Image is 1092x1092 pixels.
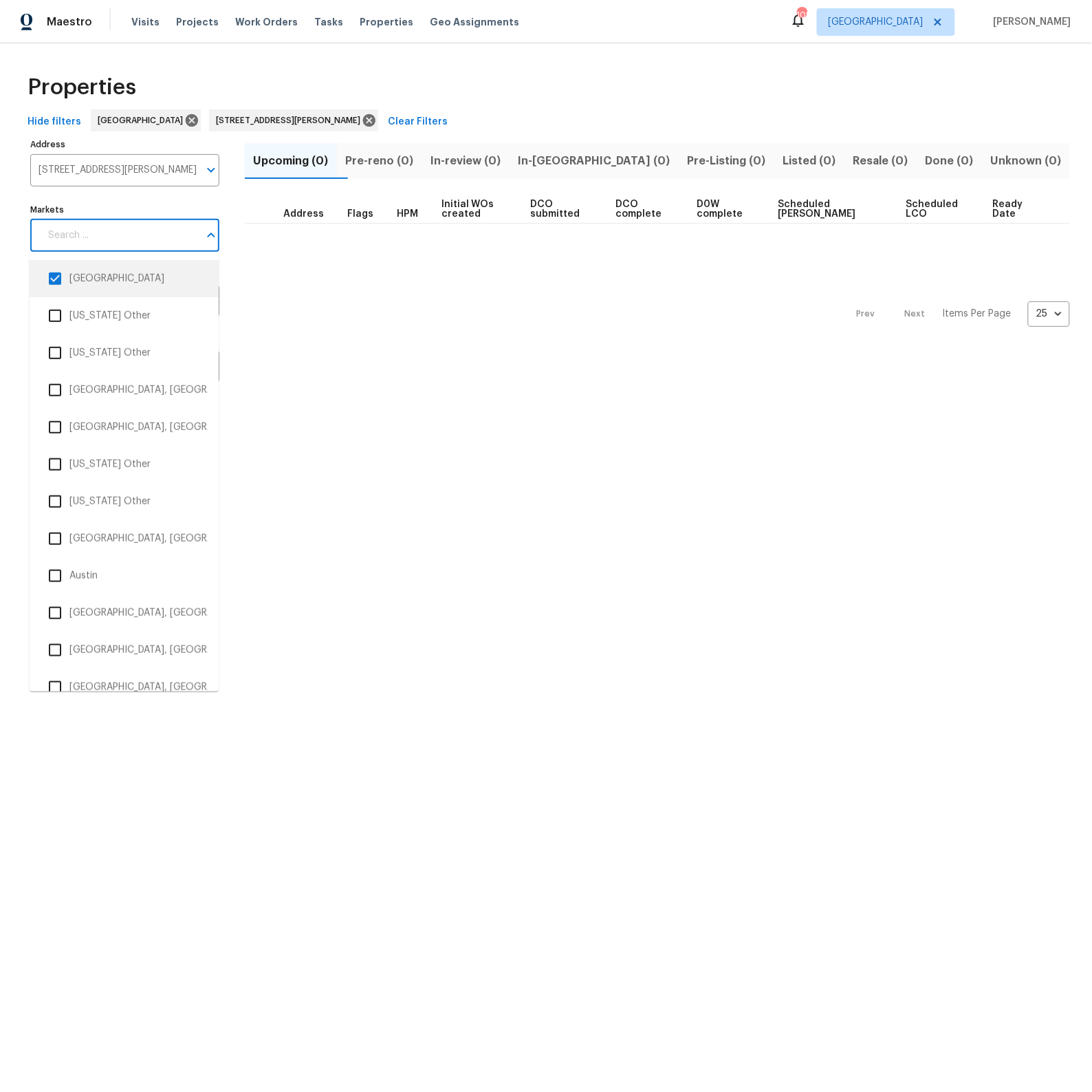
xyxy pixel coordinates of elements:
[943,307,1012,321] p: Items Per Page
[253,151,329,171] span: Upcoming (0)
[41,561,208,590] li: Austin
[41,264,208,293] li: [GEOGRAPHIC_DATA]
[388,114,448,131] span: Clear Filters
[131,15,160,29] span: Visits
[201,226,221,245] button: Close
[41,301,208,330] li: [US_STATE] Other
[844,232,1070,396] nav: Pagination Navigation
[91,109,201,131] div: [GEOGRAPHIC_DATA]
[28,114,81,131] span: Hide filters
[209,109,378,131] div: [STREET_ADDRESS][PERSON_NAME]
[1028,296,1070,332] div: 25
[283,209,324,219] span: Address
[530,200,592,219] span: DCO submitted
[441,200,507,219] span: Initial WOs created
[41,636,208,665] li: [GEOGRAPHIC_DATA], [GEOGRAPHIC_DATA]
[235,15,298,29] span: Work Orders
[988,15,1071,29] span: [PERSON_NAME]
[829,15,924,29] span: [GEOGRAPHIC_DATA]
[201,160,221,180] button: Open
[615,200,674,219] span: DCO complete
[41,599,208,628] li: [GEOGRAPHIC_DATA], [GEOGRAPHIC_DATA] - Not Used - Dont Delete
[360,15,413,29] span: Properties
[518,151,670,171] span: In-[GEOGRAPHIC_DATA] (0)
[314,17,343,27] span: Tasks
[30,140,219,149] label: Address
[430,151,501,171] span: In-review (0)
[41,524,208,553] li: [GEOGRAPHIC_DATA], [GEOGRAPHIC_DATA]
[30,206,219,214] label: Markets
[41,339,208,367] li: [US_STATE] Other
[41,487,208,516] li: [US_STATE] Other
[783,151,836,171] span: Listed (0)
[41,450,208,479] li: [US_STATE] Other
[430,15,519,29] span: Geo Assignments
[397,209,418,219] span: HPM
[687,151,766,171] span: Pre-Listing (0)
[925,151,974,171] span: Done (0)
[797,8,807,22] div: 105
[28,81,136,94] span: Properties
[906,200,970,219] span: Scheduled LCO
[990,151,1062,171] span: Unknown (0)
[176,15,219,29] span: Projects
[40,220,199,252] input: Search ...
[347,209,373,219] span: Flags
[47,15,92,29] span: Maestro
[41,673,208,702] li: [GEOGRAPHIC_DATA], [GEOGRAPHIC_DATA]
[98,114,188,127] span: [GEOGRAPHIC_DATA]
[345,151,414,171] span: Pre-reno (0)
[216,114,366,127] span: [STREET_ADDRESS][PERSON_NAME]
[993,200,1036,219] span: Ready Date
[778,200,882,219] span: Scheduled [PERSON_NAME]
[697,200,755,219] span: D0W complete
[853,151,908,171] span: Resale (0)
[41,376,208,405] li: [GEOGRAPHIC_DATA], [GEOGRAPHIC_DATA]
[382,109,453,135] button: Clear Filters
[22,109,87,135] button: Hide filters
[41,413,208,442] li: [GEOGRAPHIC_DATA], [GEOGRAPHIC_DATA]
